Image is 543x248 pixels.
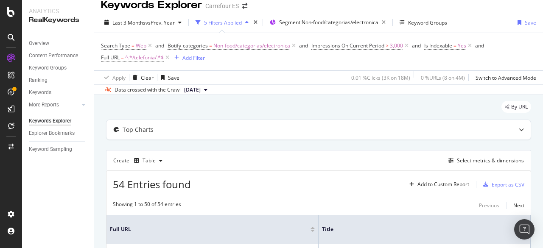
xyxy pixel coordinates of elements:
div: Keyword Groups [29,64,67,72]
button: and [412,42,421,50]
button: Clear [129,71,154,84]
span: ^.*/telefonia/.*$ [125,52,164,64]
div: Add to Custom Report [417,182,469,187]
div: Keywords Explorer [29,117,71,125]
div: More Reports [29,100,59,109]
a: More Reports [29,100,79,109]
div: times [252,18,259,27]
div: Switch to Advanced Mode [476,74,536,81]
button: Select metrics & dimensions [445,156,524,166]
div: and [299,42,308,49]
span: > [386,42,389,49]
div: Top Charts [123,125,154,134]
div: Create [113,154,166,167]
div: Open Intercom Messenger [514,219,535,240]
div: Next [513,202,524,209]
button: Keyword Groups [396,16,451,29]
div: Keyword Groups [408,19,447,26]
span: Yes [458,40,466,52]
button: Switch to Advanced Mode [472,71,536,84]
div: and [412,42,421,49]
span: = [453,42,456,49]
div: Keyword Sampling [29,145,72,154]
button: Save [514,16,536,29]
button: Add Filter [171,53,205,63]
div: 0.01 % Clicks ( 3K on 18M ) [351,74,410,81]
div: and [475,42,484,49]
button: Add to Custom Report [406,178,469,191]
button: and [475,42,484,50]
div: Carrefour ES [205,2,239,10]
span: Last 3 Months [112,19,146,26]
button: and [155,42,164,50]
button: Save [157,71,179,84]
button: Last 3 MonthsvsPrev. Year [101,16,185,29]
span: Full URL [110,226,298,233]
div: 0 % URLs ( 8 on 4M ) [421,74,465,81]
a: Content Performance [29,51,88,60]
span: Botify-categories [168,42,208,49]
span: 3,000 [390,40,403,52]
span: Segment: Non-food/categorias/electronica [279,19,378,26]
div: Select metrics & dimensions [457,157,524,164]
div: Save [168,74,179,81]
div: Table [143,158,156,163]
div: and [155,42,164,49]
span: Is Indexable [424,42,452,49]
div: Overview [29,39,49,48]
div: Keywords [29,88,51,97]
div: 5 Filters Applied [204,19,242,26]
span: Full URL [101,54,120,61]
div: Ranking [29,76,48,85]
a: Explorer Bookmarks [29,129,88,138]
span: 2025 Sep. 29th [184,86,201,94]
a: Keywords [29,88,88,97]
button: Table [131,154,166,167]
span: = [209,42,212,49]
span: = [132,42,134,49]
div: Previous [479,202,499,209]
span: = [121,54,124,61]
button: Apply [101,71,126,84]
div: Explorer Bookmarks [29,129,75,138]
div: Content Performance [29,51,78,60]
span: Impressions On Current Period [311,42,384,49]
span: Non-food/categorias/electronica [213,40,290,52]
div: Analytics [29,7,87,15]
div: Apply [112,74,126,81]
span: Title [322,226,510,233]
div: legacy label [501,101,531,113]
div: Showing 1 to 50 of 54 entries [113,201,181,211]
span: By URL [511,104,528,109]
button: Segment:Non-food/categorias/electronica [266,16,389,29]
span: Web [136,40,146,52]
div: arrow-right-arrow-left [242,3,247,9]
div: Add Filter [182,54,205,61]
span: Search Type [101,42,130,49]
div: Clear [141,74,154,81]
button: [DATE] [181,85,211,95]
button: and [299,42,308,50]
span: 54 Entries found [113,177,191,191]
div: Data crossed with the Crawl [115,86,181,94]
button: Previous [479,201,499,211]
div: Export as CSV [492,181,524,188]
button: Next [513,201,524,211]
span: vs Prev. Year [146,19,175,26]
button: 5 Filters Applied [192,16,252,29]
a: Ranking [29,76,88,85]
a: Keyword Sampling [29,145,88,154]
div: Save [525,19,536,26]
a: Keyword Groups [29,64,88,72]
a: Keywords Explorer [29,117,88,125]
a: Overview [29,39,88,48]
div: RealKeywords [29,15,87,25]
button: Export as CSV [480,178,524,191]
